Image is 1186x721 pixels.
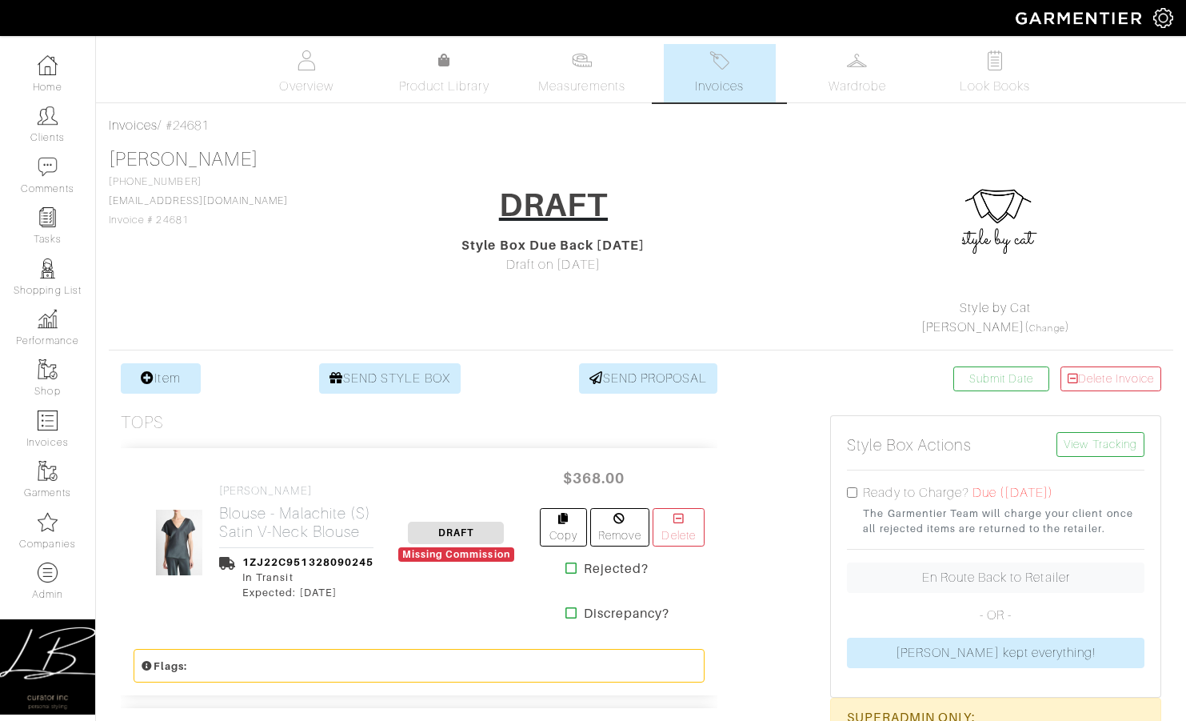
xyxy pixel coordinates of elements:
[279,77,333,96] span: Overview
[847,563,1144,593] a: En Route Back to Retailer
[957,186,1037,266] img: sqfhH5ujEUJVgHNqKcjwS58U.jpg
[584,559,649,579] strong: Rejected?
[584,604,670,623] strong: Discrepancy?
[297,50,317,70] img: basicinfo-40fd8af6dae0f16599ec9e87c0ef1c0a1fdea2edbe929e3d69a839185d80c458.svg
[109,176,288,226] span: [PHONE_NUMBER] Invoice # 24681
[242,585,373,600] div: Expected: [DATE]
[525,44,638,102] a: Measurements
[540,508,587,547] a: Copy
[984,50,1004,70] img: todo-9ac3debb85659649dc8f770b8b6100bb5dab4b48dedcbae339e5042a72dfd3cc.svg
[38,207,58,227] img: reminder-icon-8004d30b9f0a5d33ae49ab947aed9ed385cf756f9e5892f1edd6e32f2345188e.png
[155,509,204,576] img: 8QUuscjnSFARfKmPtooamq81
[1029,323,1064,333] a: Change
[399,77,489,96] span: Product Library
[219,504,373,541] h2: Blouse - Malachite (S) Satin V-Neck Blouse
[546,461,642,495] span: $368.00
[109,195,288,206] a: [EMAIL_ADDRESS][DOMAIN_NAME]
[38,309,58,329] img: graph-8b7af3c665d003b59727f371ae50e7771705bf0c487971e6e97d053d13c5068d.png
[38,359,58,379] img: garments-icon-b7da505a4dc4fd61783c78ac3ca0ef83fa9d6f193b1c9dc38574b1d14d53ca28.png
[579,363,718,394] a: SEND PROPOSAL
[219,484,373,541] a: [PERSON_NAME] Blouse - Malachite (S)Satin V-Neck Blouse
[939,44,1051,102] a: Look Books
[109,149,258,170] a: [PERSON_NAME]
[408,525,504,539] a: DRAFT
[837,298,1154,337] div: ( )
[219,484,373,498] h4: [PERSON_NAME]
[242,556,373,568] a: 1ZJ22C951328090245
[319,363,461,394] a: SEND STYLE BOX
[695,77,744,96] span: Invoices
[664,44,776,102] a: Invoices
[863,506,1144,536] small: The Garmentier Team will charge your client once all rejected items are returned to the retailer.
[250,44,362,102] a: Overview
[141,660,187,672] small: Flags:
[38,258,58,278] img: stylists-icon-eb353228a002819b7ec25b43dbf5f0378dd9e0616d9560372ff212230b889e62.png
[388,51,500,96] a: Product Library
[388,236,719,255] div: Style Box Due Back [DATE]
[38,461,58,481] img: garments-icon-b7da505a4dc4fd61783c78ac3ca0ef83fa9d6f193b1c9dc38574b1d14d53ca28.png
[38,563,58,583] img: custom-products-icon-6973edde1b6c6774590e2ad28d3d057f2f42decad08aa0e48061009ba2575b3a.png
[572,50,592,70] img: measurements-466bbee1fd09ba9460f595b01e5d73f9e2bff037440d3c8f018324cb6cdf7a4a.svg
[847,50,867,70] img: wardrobe-487a4870c1b7c33e795ec22d11cfc2ed9d08956e64fb3008fe2437562e282088.svg
[847,638,1144,668] a: [PERSON_NAME] kept everything!
[960,77,1031,96] span: Look Books
[489,180,618,236] a: DRAFT
[121,413,164,433] h3: Tops
[1056,432,1144,457] a: View Tracking
[38,55,58,75] img: dashboard-icon-dbcd8f5a0b271acd01030246c82b418ddd0df26cd7fceb0bd07c9910d44c42f6.png
[38,106,58,126] img: clients-icon-6bae9207a08558b7cb47a8932f037763ab4055f8c8b6bfacd5dc20c3e0201464.png
[972,486,1053,500] span: Due ([DATE])
[953,367,1049,391] a: Submit Date
[109,116,1173,135] div: / #24681
[590,508,649,547] a: Remove
[109,118,158,133] a: Invoices
[829,77,886,96] span: Wardrobe
[242,570,373,585] div: In Transit
[499,186,608,224] h1: DRAFT
[960,301,1031,315] a: Style by Cat
[398,547,514,562] div: Missing Commission
[653,508,705,547] a: Delete
[847,435,972,455] h5: Style Box Actions
[801,44,913,102] a: Wardrobe
[38,157,58,177] img: comment-icon-a0a6a9ef722e966f86d9cbdc48e553b5cf19dbc54f86b18d962a5391bc8f6eb6.png
[538,77,625,96] span: Measurements
[408,522,504,544] span: DRAFT
[709,50,729,70] img: orders-27d20c2124de7fd6de4e0e44c1d41de31381a507db9b33961299e4e07d508b8c.svg
[921,320,1025,334] a: [PERSON_NAME]
[1153,8,1173,28] img: gear-icon-white-bd11855cb880d31180b6d7d6211b90ccbf57a29d726f0c71d8c61bd08dd39cc2.png
[121,363,201,394] a: Item
[1008,4,1153,32] img: garmentier-logo-header-white-b43fb05a5012e4ada735d5af1a66efaba907eab6374d6393d1fbf88cb4ef424d.png
[388,255,719,274] div: Draft on [DATE]
[38,512,58,532] img: companies-icon-14a0f246c7e91f24465de634b560f0151b0cc5c9ce11af5fac52e6d7d6371812.png
[863,483,969,503] label: Ready to Charge?
[847,606,1144,625] p: - OR -
[1060,367,1161,391] a: Delete Invoice
[38,411,58,431] img: orders-icon-0abe47150d42831381b5fb84f609e132dff9fe21cb692f30cb5eec754e2cba89.png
